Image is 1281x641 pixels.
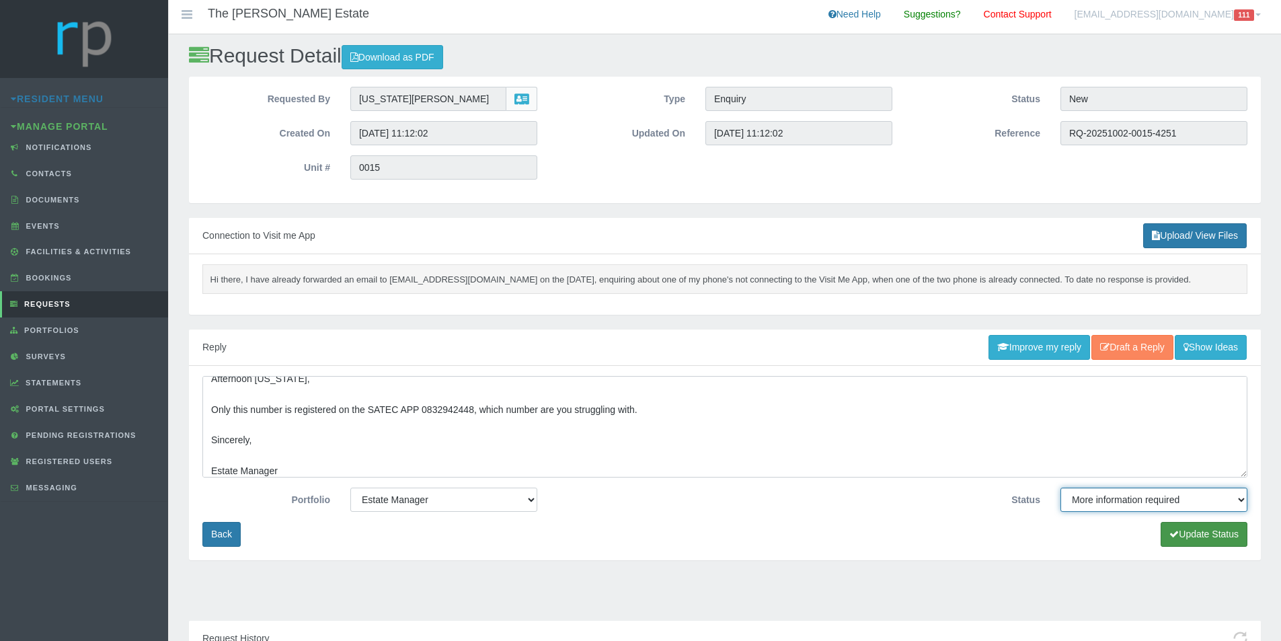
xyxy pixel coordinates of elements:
h2: Request Detail [189,44,1261,69]
label: Unit # [192,155,340,176]
h4: The [PERSON_NAME] Estate [208,7,369,21]
a: Resident Menu [11,93,104,104]
label: Portfolio [192,488,340,508]
label: Type [547,87,695,107]
div: Reply [189,330,1261,366]
span: 111 [1234,9,1254,21]
span: Portal Settings [23,405,105,413]
button: Update Status [1161,522,1247,547]
button: Show Ideas [1175,335,1247,360]
a: Manage Portal [11,121,108,132]
span: Notifications [23,143,92,151]
span: Registered Users [23,457,112,465]
button: Draft a Reply [1091,335,1173,360]
span: Events [23,222,60,230]
span: Bookings [23,274,72,282]
a: Upload/ View Files [1143,223,1247,248]
span: Documents [23,196,80,204]
span: Contacts [23,169,72,178]
span: Facilities & Activities [23,248,131,256]
pre: Hi there, I have already forwarded an email to [EMAIL_ADDRESS][DOMAIN_NAME] on the [DATE], enquir... [202,264,1247,294]
button: Improve my reply [988,335,1090,360]
span: Statements [22,379,81,387]
label: Status [902,87,1050,107]
span: Surveys [23,352,66,361]
label: Updated On [547,121,695,141]
a: Back [202,522,241,547]
span: Portfolios [21,326,79,334]
label: Requested By [192,87,340,107]
span: Requests [21,300,71,308]
label: Status [902,488,1050,508]
span: Pending Registrations [23,431,137,439]
a: Download as PDF [342,45,443,70]
span: Messaging [23,484,77,492]
label: Created On [192,121,340,141]
div: Connection to Visit me App [189,218,1261,254]
label: Reference [902,121,1050,141]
